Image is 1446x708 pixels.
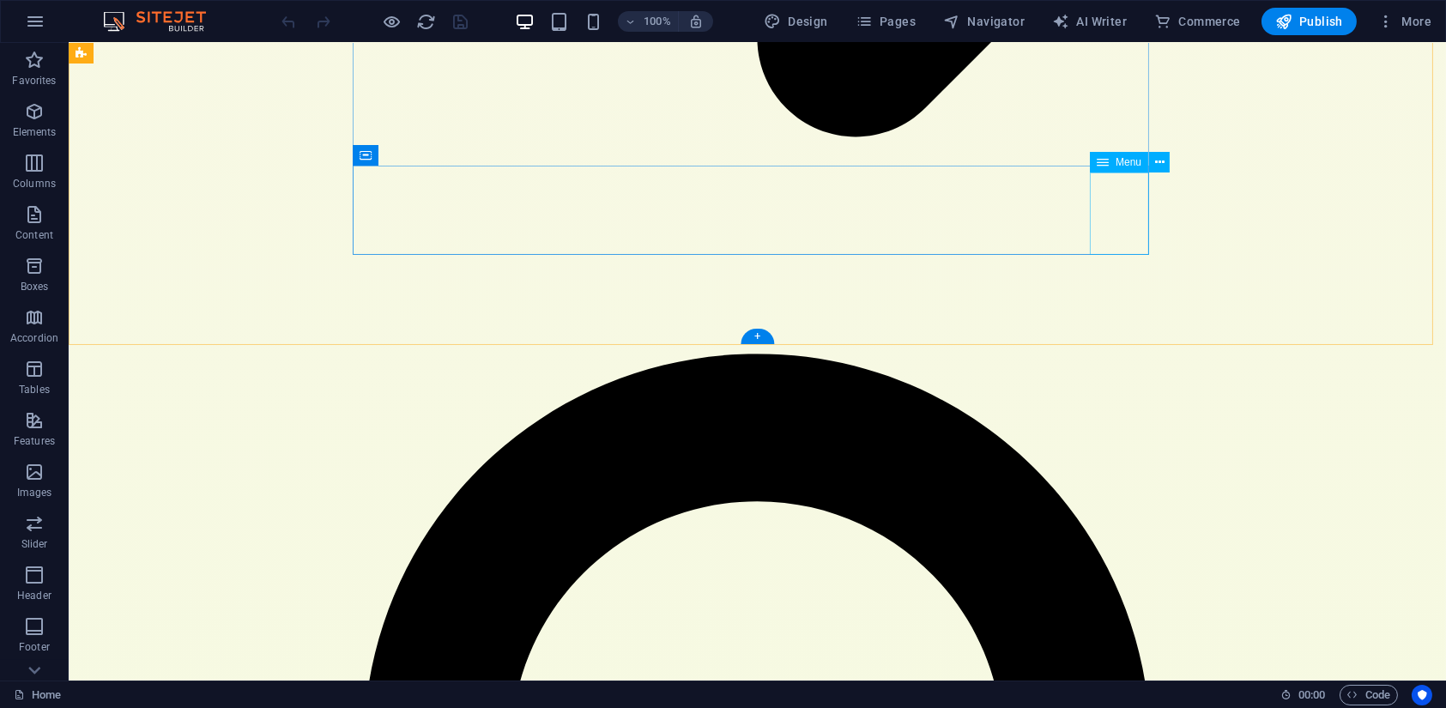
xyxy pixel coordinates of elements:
p: Tables [19,383,50,396]
button: Code [1340,685,1398,705]
span: Menu [1116,157,1141,167]
p: Elements [13,125,57,139]
a: Click to cancel selection. Double-click to open Pages [14,685,61,705]
span: Design [764,13,828,30]
button: Publish [1261,8,1357,35]
button: Navigator [936,8,1032,35]
span: More [1377,13,1431,30]
p: Features [14,434,55,448]
iframe: To enrich screen reader interactions, please activate Accessibility in Grammarly extension settings [69,43,1446,681]
div: + [741,329,774,344]
span: Commerce [1154,13,1241,30]
i: On resize automatically adjust zoom level to fit chosen device. [688,14,704,29]
span: AI Writer [1052,13,1127,30]
button: AI Writer [1045,8,1134,35]
button: Pages [849,8,923,35]
h6: 100% [644,11,671,32]
button: More [1370,8,1438,35]
p: Columns [13,177,56,191]
img: Editor Logo [99,11,227,32]
p: Images [17,486,52,499]
p: Footer [19,640,50,654]
span: Navigator [943,13,1025,30]
span: Code [1347,685,1390,705]
span: : [1310,688,1313,701]
p: Favorites [12,74,56,88]
div: Design (Ctrl+Alt+Y) [757,8,835,35]
span: Pages [856,13,916,30]
p: Content [15,228,53,242]
p: Slider [21,537,48,551]
button: Usercentrics [1412,685,1432,705]
button: Commerce [1147,8,1248,35]
p: Header [17,589,51,602]
i: Reload page [417,12,437,32]
button: 100% [618,11,679,32]
p: Boxes [21,280,49,293]
button: reload [416,11,437,32]
span: Publish [1275,13,1343,30]
p: Accordion [10,331,58,345]
button: Design [757,8,835,35]
span: 00 00 [1298,685,1325,705]
h6: Session time [1280,685,1326,705]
